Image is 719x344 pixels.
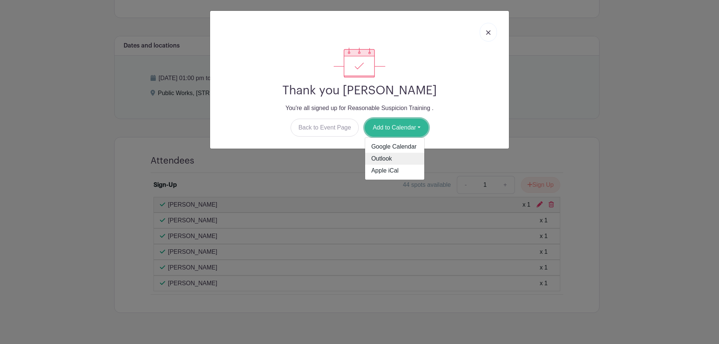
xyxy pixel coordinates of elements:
[365,165,424,177] a: Apple iCal
[486,30,491,35] img: close_button-5f87c8562297e5c2d7936805f587ecaba9071eb48480494691a3f1689db116b3.svg
[216,104,503,113] p: You're all signed up for Reasonable Suspicion Training .
[291,119,359,137] a: Back to Event Page
[365,119,428,137] button: Add to Calendar
[216,83,503,98] h2: Thank you [PERSON_NAME]
[365,141,424,153] a: Google Calendar
[334,48,385,77] img: signup_complete-c468d5dda3e2740ee63a24cb0ba0d3ce5d8a4ecd24259e683200fb1569d990c8.svg
[365,153,424,165] a: Outlook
